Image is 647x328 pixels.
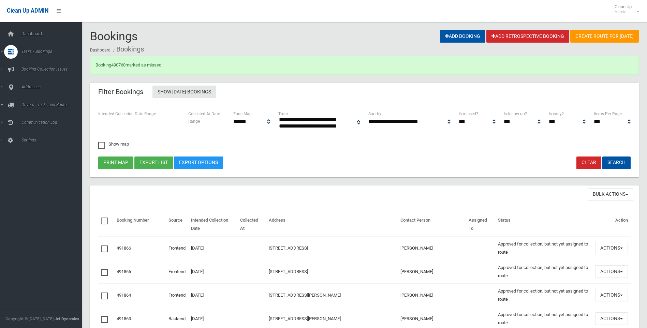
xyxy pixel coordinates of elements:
td: Approved for collection, but not yet assigned to route [495,283,592,307]
th: Source [166,213,188,236]
a: Export Options [174,156,223,169]
header: Filter Bookings [90,85,151,99]
th: Intended Collection Date [188,213,238,236]
span: Settings [19,138,87,143]
span: Addresses [19,85,87,89]
span: Drivers, Trucks and Routes [19,102,87,107]
span: Clean Up [611,4,638,14]
th: Contact Person [398,213,466,236]
a: Add Retrospective Booking [486,30,569,43]
a: Create route for [DATE] [570,30,639,43]
button: Print map [98,156,133,169]
button: Export list [134,156,173,169]
a: 490760 [111,62,126,68]
span: Show map [98,142,129,146]
span: Dashboard [19,31,87,36]
span: Booking Collection Issues [19,67,87,72]
small: Admin [615,9,632,14]
td: Frontend [166,260,188,283]
th: Status [495,213,592,236]
a: [STREET_ADDRESS] [269,245,308,251]
td: Approved for collection, but not yet assigned to route [495,236,592,260]
td: [DATE] [188,236,238,260]
th: Collected At [237,213,266,236]
td: Approved for collection, but not yet assigned to route [495,260,592,283]
td: [PERSON_NAME] [398,236,466,260]
a: 491863 [117,316,131,321]
span: Bookings [90,29,138,43]
td: Frontend [166,236,188,260]
td: [DATE] [188,260,238,283]
button: Actions [595,289,628,301]
th: Booking Number [114,213,166,236]
li: Bookings [112,43,144,56]
a: [STREET_ADDRESS][PERSON_NAME] [269,316,341,321]
span: Copyright © [DATE]-[DATE] [5,316,54,321]
span: Clean Up ADMIN [7,8,48,14]
a: 491865 [117,269,131,274]
th: Assigned To [466,213,495,236]
a: [STREET_ADDRESS][PERSON_NAME] [269,293,341,298]
a: Show [DATE] Bookings [152,86,216,98]
span: Communication Log [19,120,87,125]
label: Truck [278,110,289,118]
a: 491866 [117,245,131,251]
a: 491864 [117,293,131,298]
a: Clear [576,156,601,169]
div: Booking marked as missed. [90,56,639,75]
a: Add Booking [440,30,485,43]
button: Actions [595,242,628,254]
button: Search [602,156,631,169]
span: Tasks / Bookings [19,49,87,54]
td: [PERSON_NAME] [398,283,466,307]
strong: Jet Dynamics [55,316,79,321]
td: [PERSON_NAME] [398,260,466,283]
td: [DATE] [188,283,238,307]
a: [STREET_ADDRESS] [269,269,308,274]
th: Action [592,213,631,236]
a: Dashboard [90,48,111,53]
button: Actions [595,265,628,278]
button: Bulk Actions [588,188,633,201]
td: Frontend [166,283,188,307]
button: Actions [595,312,628,325]
th: Address [266,213,398,236]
